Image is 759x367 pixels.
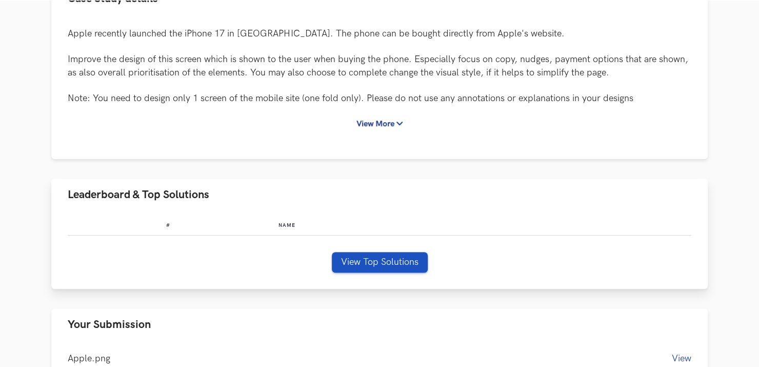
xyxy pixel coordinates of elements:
[51,308,708,341] button: Your Submission
[68,188,209,202] span: Leaderboard & Top Solutions
[51,15,708,159] div: Case Study details
[332,252,428,273] button: View Top Solutions
[347,114,412,133] button: View More
[68,318,151,332] span: Your Submission
[68,353,110,364] span: Apple.png
[51,211,708,289] div: Leaderboard & Top Solutions
[68,214,691,236] table: Leaderboard
[278,222,295,228] span: Name
[68,27,691,105] p: Apple recently launched the iPhone 17 in [GEOGRAPHIC_DATA]. The phone can be bought directly from...
[166,222,170,228] span: #
[672,353,691,364] button: View
[51,179,708,211] button: Leaderboard & Top Solutions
